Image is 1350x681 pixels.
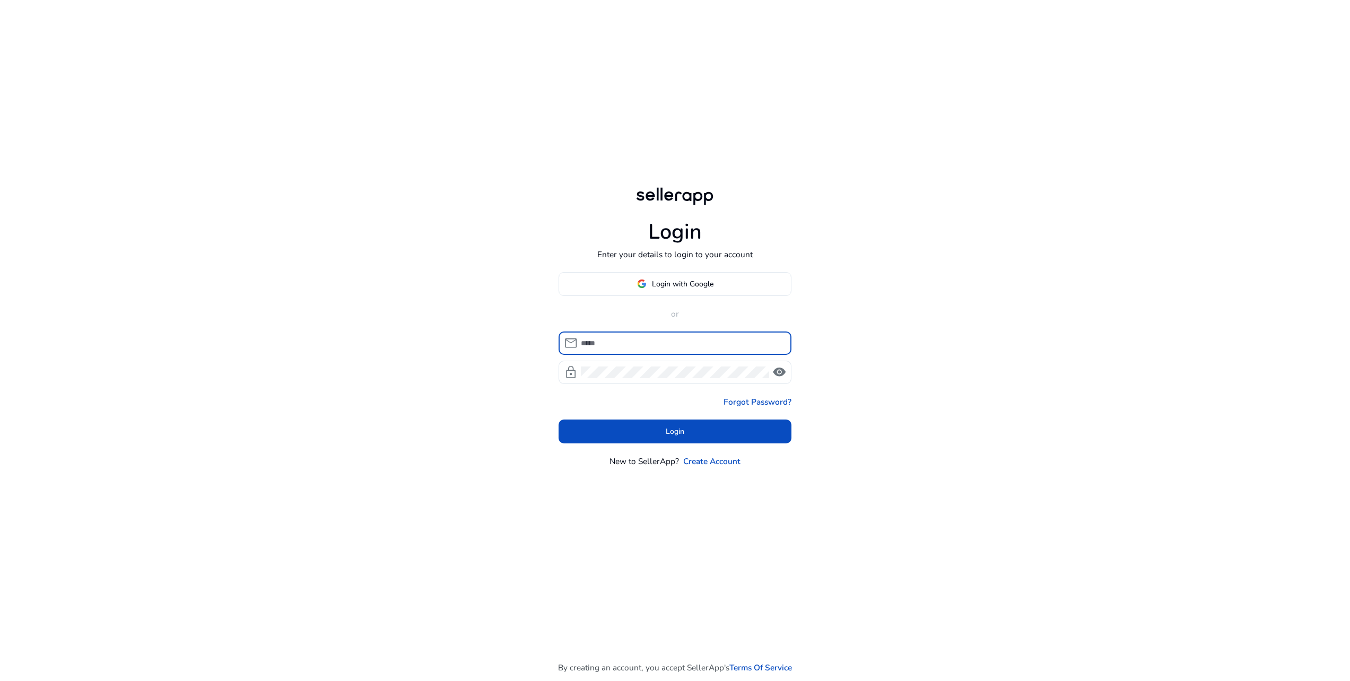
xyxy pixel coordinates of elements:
[652,278,713,290] span: Login with Google
[729,661,792,674] a: Terms Of Service
[564,336,578,350] span: mail
[597,248,753,260] p: Enter your details to login to your account
[772,365,786,379] span: visibility
[683,455,741,467] a: Create Account
[559,420,792,443] button: Login
[564,365,578,379] span: lock
[609,455,679,467] p: New to SellerApp?
[559,308,792,320] p: or
[559,272,792,296] button: Login with Google
[724,396,791,408] a: Forgot Password?
[666,426,684,437] span: Login
[648,220,702,245] h1: Login
[637,279,647,289] img: google-logo.svg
